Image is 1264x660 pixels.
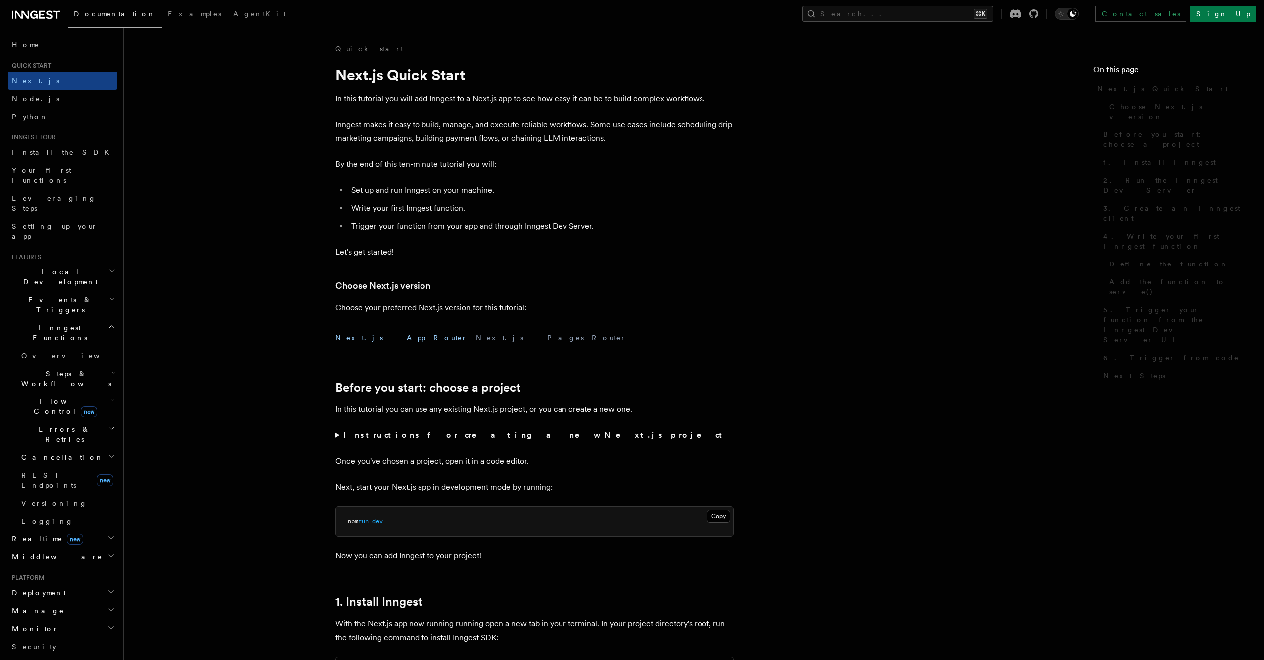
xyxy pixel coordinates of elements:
[1099,126,1244,153] a: Before you start: choose a project
[335,595,422,609] a: 1. Install Inngest
[348,518,358,525] span: npm
[1103,305,1244,345] span: 5. Trigger your function from the Inngest Dev Server UI
[348,219,734,233] li: Trigger your function from your app and through Inngest Dev Server.
[974,9,987,19] kbd: ⌘K
[8,108,117,126] a: Python
[8,291,117,319] button: Events & Triggers
[1097,84,1228,94] span: Next.js Quick Start
[17,420,117,448] button: Errors & Retries
[8,189,117,217] a: Leveraging Steps
[17,347,117,365] a: Overview
[12,95,59,103] span: Node.js
[1055,8,1079,20] button: Toggle dark mode
[358,518,369,525] span: run
[21,517,73,525] span: Logging
[8,295,109,315] span: Events & Triggers
[21,499,87,507] span: Versioning
[1103,130,1244,149] span: Before you start: choose a project
[476,327,626,349] button: Next.js - Pages Router
[1103,371,1165,381] span: Next Steps
[8,588,66,598] span: Deployment
[81,406,97,417] span: new
[8,638,117,656] a: Security
[12,40,40,50] span: Home
[162,3,227,27] a: Examples
[8,534,83,544] span: Realtime
[21,352,124,360] span: Overview
[8,253,41,261] span: Features
[12,643,56,651] span: Security
[1109,277,1244,297] span: Add the function to serve()
[8,552,103,562] span: Middleware
[1095,6,1186,22] a: Contact sales
[67,534,83,545] span: new
[1099,367,1244,385] a: Next Steps
[17,393,117,420] button: Flow Controlnew
[335,44,403,54] a: Quick start
[17,466,117,494] a: REST Endpointsnew
[17,396,110,416] span: Flow Control
[335,301,734,315] p: Choose your preferred Next.js version for this tutorial:
[1103,231,1244,251] span: 4. Write your first Inngest function
[1105,273,1244,301] a: Add the function to serve()
[1099,227,1244,255] a: 4. Write your first Inngest function
[1103,203,1244,223] span: 3. Create an Inngest client
[335,279,430,293] a: Choose Next.js version
[335,157,734,171] p: By the end of this ten-minute tutorial you will:
[12,194,96,212] span: Leveraging Steps
[12,77,59,85] span: Next.js
[335,381,521,395] a: Before you start: choose a project
[8,347,117,530] div: Inngest Functions
[1109,259,1228,269] span: Define the function
[8,602,117,620] button: Manage
[1093,64,1244,80] h4: On this page
[1099,171,1244,199] a: 2. Run the Inngest Dev Server
[8,584,117,602] button: Deployment
[335,402,734,416] p: In this tutorial you can use any existing Next.js project, or you can create a new one.
[8,36,117,54] a: Home
[12,148,115,156] span: Install the SDK
[233,10,286,18] span: AgentKit
[335,118,734,145] p: Inngest makes it easy to build, manage, and execute reliable workflows. Some use cases include sc...
[335,66,734,84] h1: Next.js Quick Start
[1105,98,1244,126] a: Choose Next.js version
[348,201,734,215] li: Write your first Inngest function.
[1105,255,1244,273] a: Define the function
[17,369,111,389] span: Steps & Workflows
[335,428,734,442] summary: Instructions for creating a new Next.js project
[8,620,117,638] button: Monitor
[372,518,383,525] span: dev
[802,6,993,22] button: Search...⌘K
[8,548,117,566] button: Middleware
[1099,349,1244,367] a: 6. Trigger from code
[8,217,117,245] a: Setting up your app
[12,222,98,240] span: Setting up your app
[1190,6,1256,22] a: Sign Up
[12,166,71,184] span: Your first Functions
[1093,80,1244,98] a: Next.js Quick Start
[17,365,117,393] button: Steps & Workflows
[8,133,56,141] span: Inngest tour
[21,471,76,489] span: REST Endpoints
[335,617,734,645] p: With the Next.js app now running running open a new tab in your terminal. In your project directo...
[168,10,221,18] span: Examples
[17,512,117,530] a: Logging
[227,3,292,27] a: AgentKit
[8,161,117,189] a: Your first Functions
[1099,199,1244,227] a: 3. Create an Inngest client
[335,327,468,349] button: Next.js - App Router
[17,452,104,462] span: Cancellation
[1103,175,1244,195] span: 2. Run the Inngest Dev Server
[8,72,117,90] a: Next.js
[8,267,109,287] span: Local Development
[1099,153,1244,171] a: 1. Install Inngest
[335,480,734,494] p: Next, start your Next.js app in development mode by running:
[707,510,730,523] button: Copy
[68,3,162,28] a: Documentation
[8,574,45,582] span: Platform
[343,430,726,440] strong: Instructions for creating a new Next.js project
[1103,157,1216,167] span: 1. Install Inngest
[335,454,734,468] p: Once you've chosen a project, open it in a code editor.
[8,606,64,616] span: Manage
[1099,301,1244,349] a: 5. Trigger your function from the Inngest Dev Server UI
